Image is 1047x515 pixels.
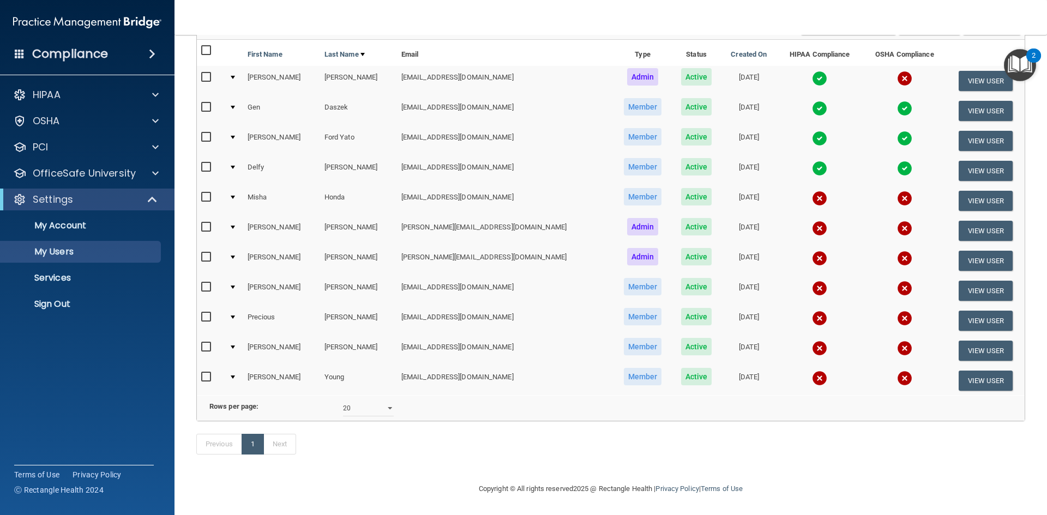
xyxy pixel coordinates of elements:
button: View User [959,101,1013,121]
a: Privacy Policy [73,469,122,480]
span: Member [624,308,662,325]
span: Active [681,128,712,146]
td: [PERSON_NAME] [243,246,320,276]
img: cross.ca9f0e7f.svg [812,251,827,266]
img: cross.ca9f0e7f.svg [812,341,827,356]
td: [EMAIL_ADDRESS][DOMAIN_NAME] [397,66,613,96]
td: Daszek [320,96,397,126]
button: View User [959,251,1013,271]
td: [DATE] [721,66,777,96]
td: [EMAIL_ADDRESS][DOMAIN_NAME] [397,96,613,126]
td: [DATE] [721,216,777,246]
td: [DATE] [721,96,777,126]
td: [PERSON_NAME][EMAIL_ADDRESS][DOMAIN_NAME] [397,216,613,246]
button: View User [959,341,1013,361]
img: cross.ca9f0e7f.svg [812,281,827,296]
img: cross.ca9f0e7f.svg [897,371,912,386]
a: HIPAA [13,88,159,101]
button: View User [959,311,1013,331]
td: [PERSON_NAME] [243,216,320,246]
td: [DATE] [721,246,777,276]
p: Sign Out [7,299,156,310]
td: Misha [243,186,320,216]
span: Active [681,98,712,116]
span: Admin [627,218,659,235]
td: [PERSON_NAME][EMAIL_ADDRESS][DOMAIN_NAME] [397,246,613,276]
th: Status [672,40,721,66]
a: 1 [242,434,264,455]
td: [PERSON_NAME] [320,216,397,246]
span: Active [681,158,712,175]
p: PCI [33,141,48,154]
a: First Name [248,48,282,61]
td: [DATE] [721,156,777,186]
button: View User [959,371,1013,391]
td: [PERSON_NAME] [320,276,397,306]
a: Created On [731,48,767,61]
span: Member [624,158,662,175]
span: Active [681,68,712,86]
td: Young [320,366,397,395]
p: Services [7,272,156,283]
span: Active [681,248,712,265]
img: tick.e7d51cea.svg [812,71,827,86]
span: Member [624,128,662,146]
span: Member [624,98,662,116]
td: [PERSON_NAME] [243,126,320,156]
button: View User [959,221,1013,241]
button: View User [959,191,1013,211]
img: PMB logo [13,11,161,33]
td: [EMAIL_ADDRESS][DOMAIN_NAME] [397,156,613,186]
th: Type [613,40,672,66]
img: cross.ca9f0e7f.svg [812,311,827,326]
img: tick.e7d51cea.svg [812,101,827,116]
img: tick.e7d51cea.svg [897,101,912,116]
img: tick.e7d51cea.svg [897,131,912,146]
span: Active [681,368,712,385]
td: [EMAIL_ADDRESS][DOMAIN_NAME] [397,366,613,395]
span: Member [624,278,662,295]
a: Terms of Use [14,469,59,480]
td: Honda [320,186,397,216]
span: Ⓒ Rectangle Health 2024 [14,484,104,495]
td: [EMAIL_ADDRESS][DOMAIN_NAME] [397,126,613,156]
img: cross.ca9f0e7f.svg [897,71,912,86]
td: [PERSON_NAME] [243,276,320,306]
td: [PERSON_NAME] [243,336,320,366]
td: [PERSON_NAME] [320,156,397,186]
a: Previous [196,434,242,455]
b: Rows per page: [209,402,258,410]
span: Active [681,338,712,355]
td: [PERSON_NAME] [320,306,397,336]
span: Admin [627,68,659,86]
img: tick.e7d51cea.svg [897,161,912,176]
a: Next [263,434,296,455]
td: [PERSON_NAME] [243,66,320,96]
td: [EMAIL_ADDRESS][DOMAIN_NAME] [397,276,613,306]
td: [DATE] [721,276,777,306]
img: tick.e7d51cea.svg [812,131,827,146]
p: OSHA [33,114,60,128]
td: [PERSON_NAME] [243,366,320,395]
p: OfficeSafe University [33,167,136,180]
img: cross.ca9f0e7f.svg [897,311,912,326]
span: Active [681,308,712,325]
th: OSHA Compliance [863,40,947,66]
span: Active [681,278,712,295]
img: cross.ca9f0e7f.svg [897,221,912,236]
th: HIPAA Compliance [777,40,863,66]
td: [DATE] [721,126,777,156]
button: View User [959,161,1013,181]
button: View User [959,131,1013,151]
td: [DATE] [721,306,777,336]
td: [EMAIL_ADDRESS][DOMAIN_NAME] [397,306,613,336]
h4: Compliance [32,46,108,62]
img: cross.ca9f0e7f.svg [897,251,912,266]
div: Copyright © All rights reserved 2025 @ Rectangle Health | | [412,471,810,506]
button: View User [959,281,1013,301]
img: cross.ca9f0e7f.svg [897,191,912,206]
span: Admin [627,248,659,265]
p: HIPAA [33,88,61,101]
a: Settings [13,193,158,206]
span: Member [624,188,662,205]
